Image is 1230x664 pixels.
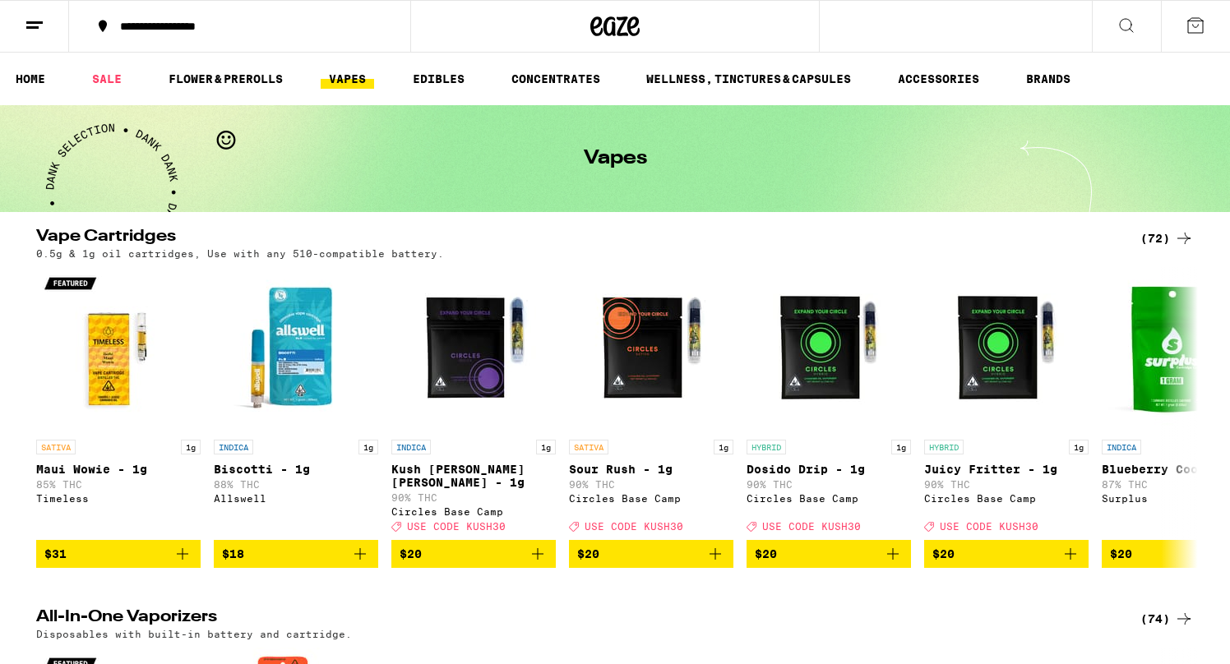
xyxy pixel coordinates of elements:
a: CONCENTRATES [503,69,608,89]
button: Add to bag [747,540,911,568]
div: Circles Base Camp [924,493,1089,504]
a: BRANDS [1018,69,1079,89]
img: Circles Base Camp - Juicy Fritter - 1g [924,267,1089,431]
img: Circles Base Camp - Kush Berry Bliss - 1g [391,267,556,431]
div: Timeless [36,493,201,504]
p: Juicy Fritter - 1g [924,463,1089,476]
a: FLOWER & PREROLLS [160,69,291,89]
div: Circles Base Camp [391,506,556,517]
p: 1g [891,440,911,454]
a: Open page for Dosido Drip - 1g from Circles Base Camp [747,267,911,540]
p: Kush [PERSON_NAME] [PERSON_NAME] - 1g [391,463,556,489]
a: Open page for Sour Rush - 1g from Circles Base Camp [569,267,733,540]
h2: All-In-One Vaporizers [36,609,1113,629]
p: SATIVA [569,440,608,454]
p: Disposables with built-in battery and cartridge. [36,629,352,639]
span: USE CODE KUSH30 [940,521,1038,532]
button: Add to bag [569,540,733,568]
a: (72) [1140,228,1194,248]
span: $20 [577,547,599,560]
p: 1g [536,440,556,454]
p: 88% THC [214,479,378,490]
span: USE CODE KUSH30 [585,521,683,532]
h1: Vapes [584,149,647,168]
a: Open page for Biscotti - 1g from Allswell [214,267,378,540]
a: SALE [84,69,130,89]
span: $20 [400,547,422,560]
button: Add to bag [924,540,1089,568]
a: (74) [1140,609,1194,629]
p: Maui Wowie - 1g [36,463,201,476]
h2: Vape Cartridges [36,228,1113,248]
img: Circles Base Camp - Dosido Drip - 1g [747,267,911,431]
a: Open page for Maui Wowie - 1g from Timeless [36,267,201,540]
p: HYBRID [924,440,964,454]
p: 1g [714,440,733,454]
p: 0.5g & 1g oil cartridges, Use with any 510-compatible battery. [36,248,444,259]
a: VAPES [321,69,374,89]
div: Circles Base Camp [569,493,733,504]
button: Add to bag [391,540,556,568]
span: $31 [44,547,67,560]
span: USE CODE KUSH30 [407,521,506,532]
img: Timeless - Maui Wowie - 1g [36,267,201,431]
p: 90% THC [924,479,1089,490]
p: INDICA [214,440,253,454]
p: 1g [181,440,201,454]
span: USE CODE KUSH30 [762,521,861,532]
p: INDICA [1102,440,1141,454]
p: Biscotti - 1g [214,463,378,476]
img: Circles Base Camp - Sour Rush - 1g [569,267,733,431]
p: 90% THC [747,479,911,490]
span: $20 [932,547,955,560]
span: $20 [1110,547,1132,560]
p: 1g [358,440,378,454]
a: Open page for Kush Berry Bliss - 1g from Circles Base Camp [391,267,556,540]
img: Allswell - Biscotti - 1g [214,267,378,431]
p: Sour Rush - 1g [569,463,733,476]
button: Add to bag [36,540,201,568]
p: Dosido Drip - 1g [747,463,911,476]
p: 90% THC [391,492,556,503]
p: 1g [1069,440,1089,454]
span: $18 [222,547,244,560]
a: WELLNESS, TINCTURES & CAPSULES [638,69,859,89]
p: INDICA [391,440,431,454]
button: Add to bag [214,540,378,568]
a: ACCESSORIES [890,69,987,89]
p: SATIVA [36,440,76,454]
p: 90% THC [569,479,733,490]
p: 85% THC [36,479,201,490]
a: EDIBLES [405,69,473,89]
div: Allswell [214,493,378,504]
div: Circles Base Camp [747,493,911,504]
a: Open page for Juicy Fritter - 1g from Circles Base Camp [924,267,1089,540]
a: HOME [7,69,53,89]
p: HYBRID [747,440,786,454]
span: $20 [755,547,777,560]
